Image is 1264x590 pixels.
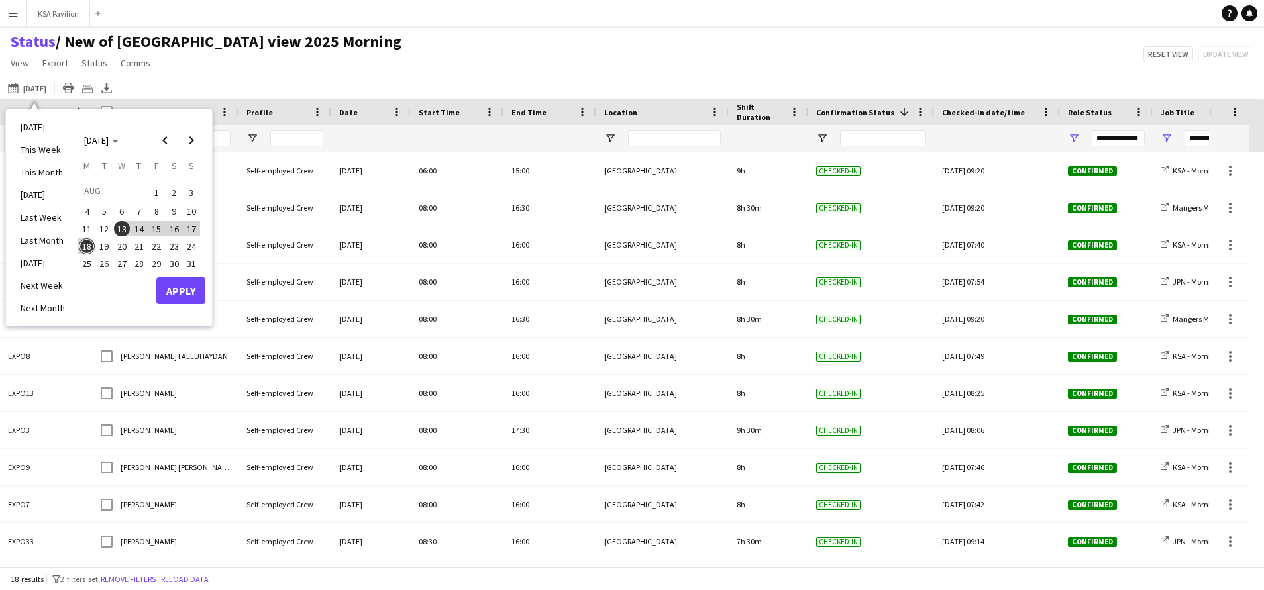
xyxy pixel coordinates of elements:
[238,449,331,485] div: Self-employed Crew
[183,238,200,255] button: 24-08-2025
[114,221,130,237] span: 13
[1173,277,1236,287] span: JPN - Morning Shift
[1068,132,1080,144] button: Open Filter Menu
[79,128,124,152] button: Choose month and year
[816,426,861,436] span: Checked-in
[331,226,411,263] div: [DATE]
[95,238,113,255] button: 19-08-2025
[178,127,205,154] button: Next month
[102,160,107,172] span: T
[729,523,808,560] div: 7h 30m
[113,255,131,272] button: 27-08-2025
[816,203,861,213] span: Checked-in
[158,572,211,587] button: Reload data
[238,523,331,560] div: Self-employed Crew
[238,486,331,522] div: Self-employed Crew
[148,238,164,254] span: 22
[1068,352,1117,362] span: Confirmed
[816,389,861,399] span: Checked-in
[184,183,199,202] span: 3
[113,221,131,238] button: 13-08-2025
[331,189,411,226] div: [DATE]
[114,256,130,271] span: 27
[596,523,729,560] div: [GEOGRAPHIC_DATA]
[114,238,130,254] span: 20
[184,256,199,271] span: 31
[131,221,148,238] button: 14-08-2025
[596,264,729,300] div: [GEOGRAPHIC_DATA]
[56,32,401,52] span: New of Osaka view 2025 Morning
[131,204,147,220] span: 7
[411,449,503,485] div: 08:00
[1173,314,1231,324] span: Mangers Morning
[729,486,808,522] div: 8h
[60,80,76,96] app-action-btn: Print
[238,338,331,374] div: Self-employed Crew
[816,463,861,473] span: Checked-in
[1161,499,1236,509] a: KSA - Morning Shift
[331,152,411,189] div: [DATE]
[503,338,596,374] div: 16:00
[596,301,729,337] div: [GEOGRAPHIC_DATA]
[238,412,331,448] div: Self-employed Crew
[596,152,729,189] div: [GEOGRAPHIC_DATA]
[238,375,331,411] div: Self-employed Crew
[131,238,147,254] span: 21
[816,107,894,117] span: Confirmation Status
[331,375,411,411] div: [DATE]
[503,486,596,522] div: 16:00
[942,412,1052,448] div: [DATE] 08:06
[729,375,808,411] div: 8h
[13,274,73,297] li: Next Week
[98,572,158,587] button: Remove filters
[148,238,165,255] button: 22-08-2025
[729,412,808,448] div: 9h 30m
[136,160,141,172] span: T
[121,425,177,435] span: [PERSON_NAME]
[1161,462,1236,472] a: KSA - Morning Shift
[13,252,73,274] li: [DATE]
[165,203,182,220] button: 09-08-2025
[331,264,411,300] div: [DATE]
[131,238,148,255] button: 21-08-2025
[596,226,729,263] div: [GEOGRAPHIC_DATA]
[189,160,194,172] span: S
[1068,203,1117,213] span: Confirmed
[503,301,596,337] div: 16:30
[1068,537,1117,547] span: Confirmed
[79,221,95,237] span: 11
[148,204,164,220] span: 8
[1068,107,1112,117] span: Role Status
[121,107,142,117] span: Name
[78,182,148,203] td: AUG
[942,375,1052,411] div: [DATE] 08:25
[97,204,113,220] span: 5
[246,107,273,117] span: Profile
[121,57,150,69] span: Comms
[37,54,74,72] a: Export
[13,116,73,138] li: [DATE]
[166,238,182,254] span: 23
[1161,166,1236,175] a: KSA - Morning Shift
[411,338,503,374] div: 08:00
[419,107,460,117] span: Start Time
[604,132,616,144] button: Open Filter Menu
[816,132,828,144] button: Open Filter Menu
[816,166,861,176] span: Checked-in
[83,160,90,172] span: M
[1173,499,1236,509] span: KSA - Morning Shift
[331,338,411,374] div: [DATE]
[840,130,926,146] input: Confirmation Status Filter Input
[78,255,95,272] button: 25-08-2025
[942,301,1052,337] div: [DATE] 09:20
[596,189,729,226] div: [GEOGRAPHIC_DATA]
[121,351,228,361] span: [PERSON_NAME] I ALLUHAYDAN
[166,204,182,220] span: 9
[95,203,113,220] button: 05-08-2025
[13,229,73,252] li: Last Month
[270,130,323,146] input: Profile Filter Input
[8,107,57,117] span: Workforce ID
[942,189,1052,226] div: [DATE] 09:20
[79,204,95,220] span: 4
[942,107,1025,117] span: Checked-in date/time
